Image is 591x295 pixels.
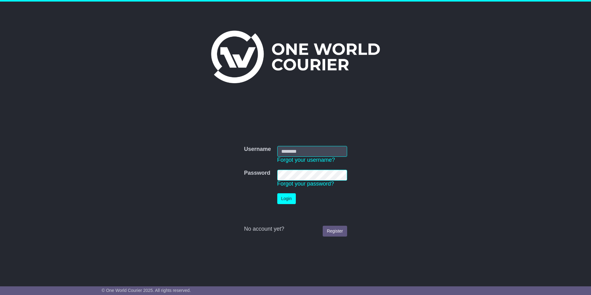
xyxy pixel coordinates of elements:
button: Login [277,193,296,204]
span: © One World Courier 2025. All rights reserved. [102,288,191,293]
label: Username [244,146,271,153]
a: Forgot your username? [277,157,335,163]
a: Register [323,226,347,237]
a: Forgot your password? [277,181,334,187]
img: One World [211,31,380,83]
div: No account yet? [244,226,347,233]
label: Password [244,170,270,177]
